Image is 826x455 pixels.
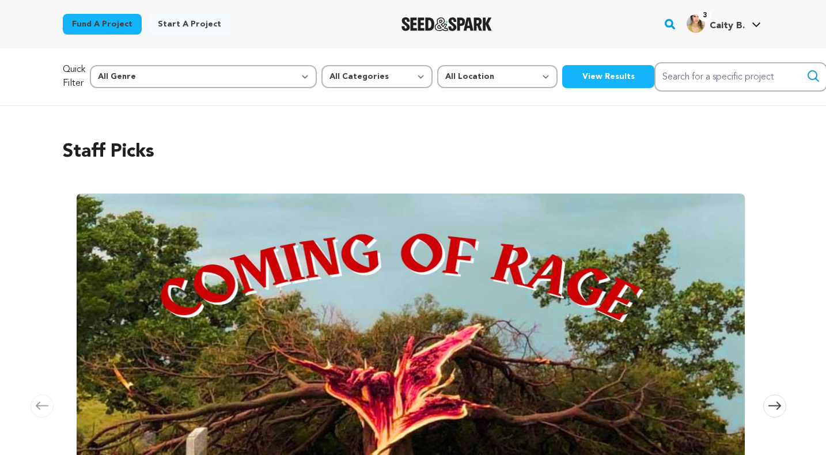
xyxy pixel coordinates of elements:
a: Start a project [149,14,230,35]
h2: Staff Picks [63,138,763,166]
p: Quick Filter [63,63,85,90]
span: Caity B.'s Profile [684,12,763,36]
span: Caity B. [710,21,745,31]
img: Seed&Spark Logo Dark Mode [401,17,492,31]
a: Caity B.'s Profile [684,12,763,33]
img: 2dcabe12e680fe0f.jpg [687,14,705,33]
span: 3 [698,10,711,21]
button: View Results [562,65,654,88]
a: Fund a project [63,14,142,35]
a: Seed&Spark Homepage [401,17,492,31]
div: Caity B.'s Profile [687,14,745,33]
